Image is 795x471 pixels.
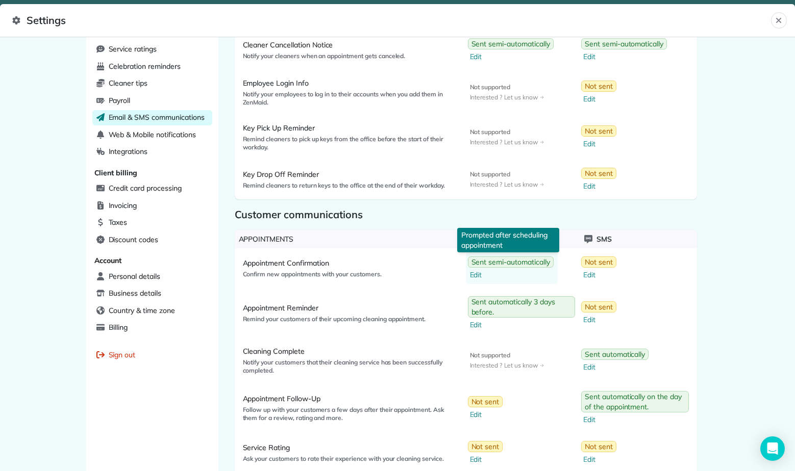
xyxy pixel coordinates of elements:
[471,39,550,49] span: Sent semi-automatically
[243,455,458,463] span: Ask your customers to rate their experience with your cleaning service.
[471,441,500,452] span: Not sent
[92,93,212,109] a: Payroll
[470,180,503,189] span: Interested ?
[243,270,458,278] span: Confirm new appointments with your customers.
[470,320,576,330] span: Edit
[109,78,148,88] span: Cleaner tips
[470,93,503,101] span: Interested ?
[239,234,353,244] span: Appointments
[243,358,458,375] span: Notify your customers that their cleaning service has been successfully completed.
[243,40,458,50] span: Cleaner Cancellation Notice
[92,144,212,160] a: Integrations
[109,146,148,156] span: Integrations
[585,39,663,49] span: Sent semi-automatically
[466,437,507,468] a: Not sentEdit
[579,164,620,195] a: Not sentEdit
[760,436,785,461] div: Open Intercom Messenger
[466,292,580,334] button: Sent automatically 3 days before.Edit
[466,79,548,106] a: Not supportedInterested ?Let us know
[579,437,620,468] a: Not sentEdit
[109,61,181,71] span: Celebration reminders
[583,181,616,191] span: Edit
[470,170,544,178] span: Not supported
[92,215,212,230] a: Taxes
[583,51,667,62] span: Edit
[243,394,458,404] span: Appointment Follow-Up
[470,270,554,280] span: Edit
[585,257,613,267] span: Not sent
[579,252,620,284] a: Not sentEdit
[243,123,458,133] span: Key Pick Up Reminder
[92,59,212,74] a: Celebration reminders
[92,303,212,319] a: Country & time zone
[92,110,212,125] a: Email & SMS communications
[470,361,503,370] span: Interested ?
[470,351,544,359] span: Not supported
[109,288,161,298] span: Business details
[471,397,500,407] span: Not sent
[579,121,620,153] a: Not sentEdit
[504,361,544,370] span: Let us know
[470,128,544,136] span: Not supported
[466,124,548,150] a: Not supportedInterested ?Let us know
[92,76,212,91] a: Cleaner tips
[579,76,620,108] a: Not sentEdit
[470,83,544,91] span: Not supported
[579,387,693,429] a: Sent automatically on the day of the appointment.Edit
[470,454,503,464] span: Edit
[504,180,544,189] span: Let us know
[583,454,616,464] span: Edit
[92,181,212,196] a: Credit card processing
[466,392,507,424] a: Not sentEdit
[109,200,137,211] span: Invoicing
[466,252,558,284] a: Sent semi-automaticallyEdit
[771,12,787,29] button: Close
[579,345,653,376] a: Sent automaticallyEdit
[583,139,616,149] span: Edit
[583,94,616,104] span: Edit
[109,271,160,281] span: Personal details
[109,234,158,245] span: Discount codes
[583,315,616,325] span: Edit
[109,112,205,122] span: Email & SMS communications
[235,207,697,222] span: Customer communications
[109,350,136,360] span: Sign out
[504,138,544,146] span: Let us know
[585,126,613,136] span: Not sent
[243,406,458,422] span: Follow up with your customers a few days after their appointment. Ask them for a review, rating a...
[471,257,550,267] span: Sent semi-automatically
[470,138,503,146] span: Interested ?
[579,34,671,66] a: Sent semi-automaticallyEdit
[92,320,212,335] a: Billing
[470,51,554,62] span: Edit
[585,168,613,178] span: Not sent
[109,129,196,140] span: Web & Mobile notifications
[470,409,503,420] span: Edit
[504,93,544,101] span: Let us know
[243,90,458,107] span: Notify your employees to log in to their accounts when you add them in ZenMaid.
[597,234,612,244] span: Sms
[579,297,620,329] a: Not sentEdit
[92,198,212,214] a: Invoicing
[109,183,182,193] span: Credit card processing
[109,217,128,227] span: Taxes
[109,95,131,106] span: Payroll
[457,228,559,252] p: Prompted after scheduling appointment
[12,12,771,29] span: Settings
[92,127,212,143] a: Web & Mobile notifications
[109,322,128,332] span: Billing
[471,297,572,317] span: Sent automatically 3 days before.
[243,135,458,151] span: Remind cleaners to pick up keys from the office before the start of their workday.
[243,346,458,356] span: Cleaning Complete
[243,181,458,190] span: Remind cleaners to return keys to the office at the end of their workday.
[94,168,137,177] span: Client billing
[585,441,613,452] span: Not sent
[243,442,458,453] span: Service Rating
[466,347,548,374] a: Not supportedInterested ?Let us know
[92,348,212,363] a: Sign out
[109,44,157,54] span: Service ratings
